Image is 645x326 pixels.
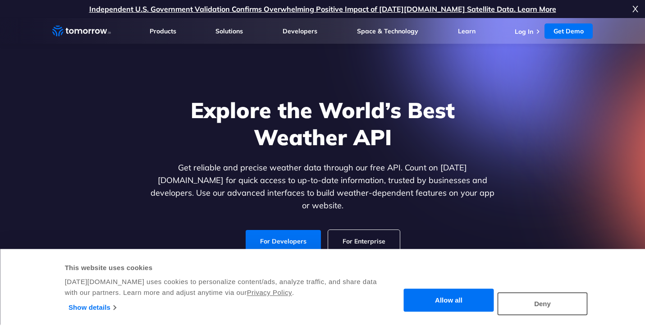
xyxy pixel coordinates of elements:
a: Log In [515,28,533,36]
a: Developers [283,27,317,35]
a: Learn [458,27,476,35]
div: [DATE][DOMAIN_NAME] uses cookies to personalize content/ads, analyze traffic, and share data with... [65,276,388,298]
a: Get Demo [544,23,593,39]
a: For Enterprise [328,230,400,253]
a: Privacy Policy [247,289,292,296]
a: Products [150,27,176,35]
a: Solutions [215,27,243,35]
button: Allow all [404,289,494,312]
button: Deny [498,292,588,315]
a: For Developers [246,230,321,253]
a: Show details [69,301,116,314]
a: Home link [52,24,111,38]
h1: Explore the World’s Best Weather API [149,96,497,151]
p: Get reliable and precise weather data through our free API. Count on [DATE][DOMAIN_NAME] for quic... [149,161,497,212]
a: Independent U.S. Government Validation Confirms Overwhelming Positive Impact of [DATE][DOMAIN_NAM... [89,5,556,14]
div: This website uses cookies [65,262,388,273]
a: Space & Technology [357,27,418,35]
